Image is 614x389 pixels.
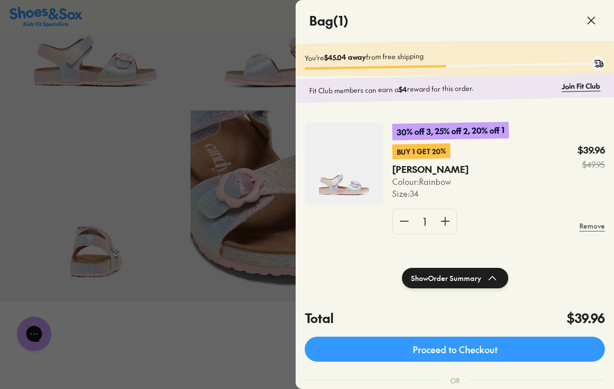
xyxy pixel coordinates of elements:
p: You're from free shipping [305,47,605,63]
s: $49.95 [578,159,605,171]
img: 4-558094.jpg [305,123,383,205]
p: Size : 34 [392,188,468,200]
a: Join Fit Club [562,81,600,92]
b: $4 [399,84,407,93]
h4: $39.96 [567,309,605,328]
p: Buy 1 Get 20% [392,143,450,159]
h4: Total [305,309,334,328]
div: 1 [416,209,434,234]
b: $45.04 away [324,52,366,62]
p: Fit Club members can earn a reward for this order. [309,81,557,96]
p: [PERSON_NAME] [392,163,453,176]
button: Gorgias live chat [6,4,40,38]
p: 30% off 3, 25% off 2, 20% off 1 [392,122,509,140]
a: Proceed to Checkout [305,337,605,362]
p: Colour: Rainbow [392,176,468,188]
h4: Bag ( 1 ) [309,11,349,30]
p: $39.96 [578,144,605,156]
button: ShowOrder Summary [402,268,508,288]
